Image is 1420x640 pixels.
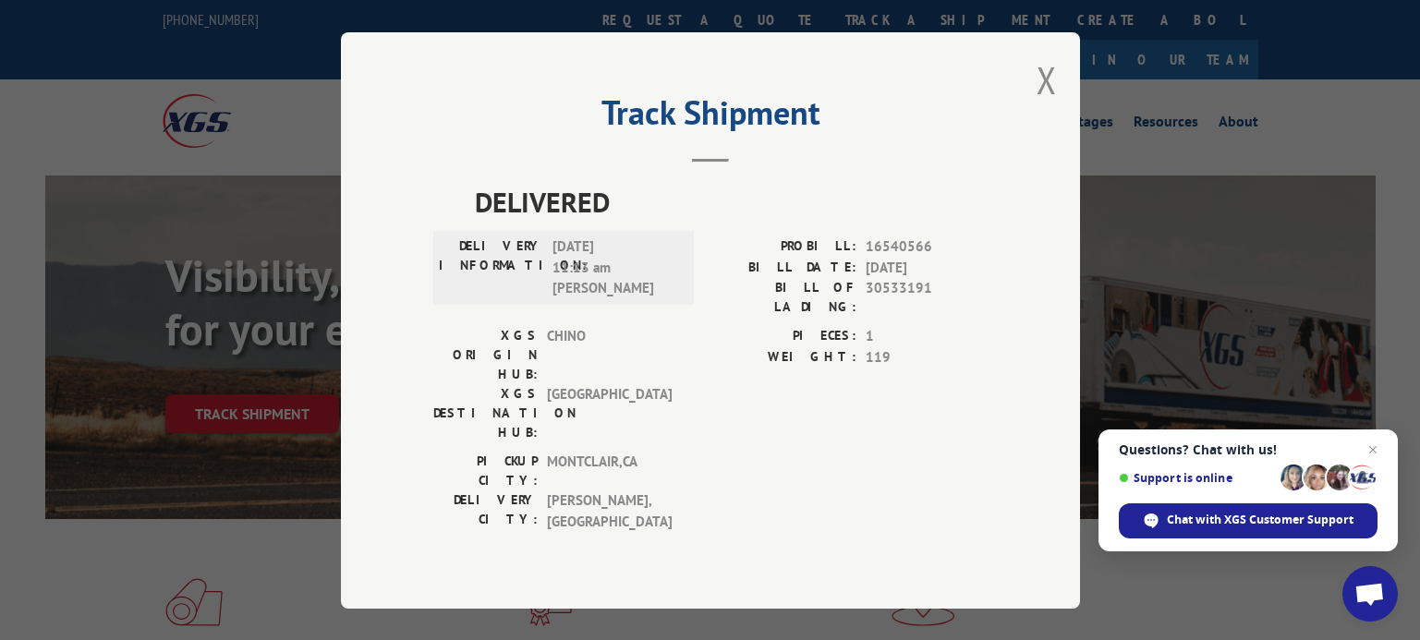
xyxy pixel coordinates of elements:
[439,236,543,299] label: DELIVERY INFORMATION:
[710,257,856,278] label: BILL DATE:
[433,326,538,384] label: XGS ORIGIN HUB:
[1037,55,1057,104] button: Close modal
[866,236,988,258] span: 16540566
[1119,503,1378,538] div: Chat with XGS Customer Support
[866,257,988,278] span: [DATE]
[433,452,538,490] label: PICKUP CITY:
[710,278,856,317] label: BILL OF LADING:
[547,490,672,532] span: [PERSON_NAME] , [GEOGRAPHIC_DATA]
[433,100,988,135] h2: Track Shipment
[1362,439,1384,461] span: Close chat
[1167,512,1353,528] span: Chat with XGS Customer Support
[547,384,672,442] span: [GEOGRAPHIC_DATA]
[433,384,538,442] label: XGS DESTINATION HUB:
[433,490,538,532] label: DELIVERY CITY:
[547,326,672,384] span: CHINO
[1342,566,1398,622] div: Open chat
[1119,471,1274,485] span: Support is online
[710,346,856,368] label: WEIGHT:
[547,452,672,490] span: MONTCLAIR , CA
[866,278,988,317] span: 30533191
[475,181,988,223] span: DELIVERED
[1119,442,1378,457] span: Questions? Chat with us!
[710,326,856,347] label: PIECES:
[866,346,988,368] span: 119
[710,236,856,258] label: PROBILL:
[866,326,988,347] span: 1
[552,236,677,299] span: [DATE] 11:13 am [PERSON_NAME]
